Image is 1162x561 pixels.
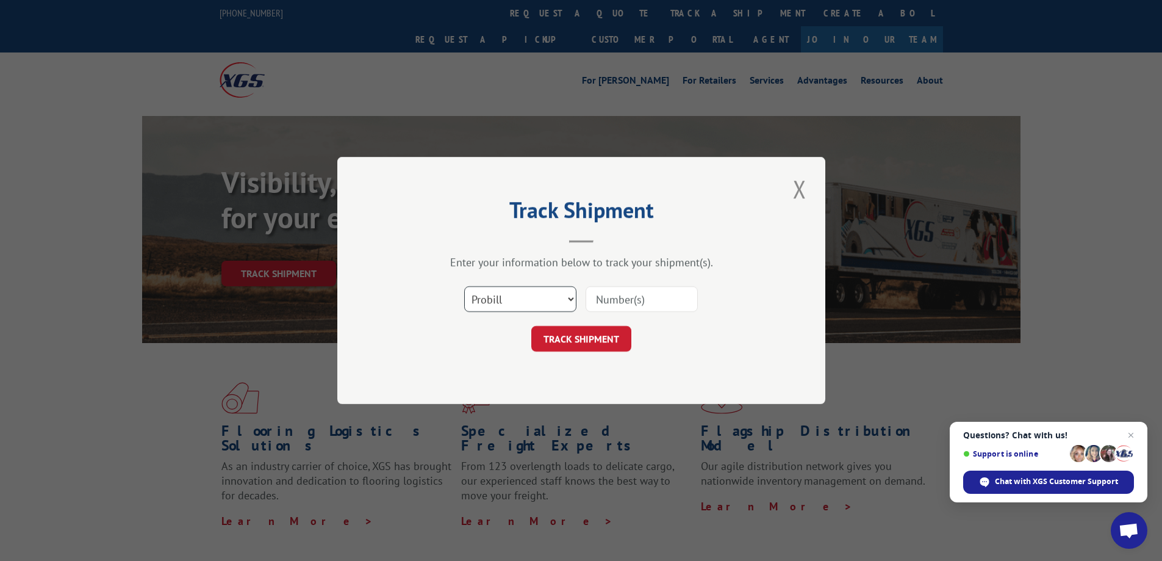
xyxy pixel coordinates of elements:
a: Open chat [1111,512,1147,549]
button: TRACK SHIPMENT [531,326,631,352]
span: Chat with XGS Customer Support [995,476,1118,487]
h2: Track Shipment [398,201,764,225]
input: Number(s) [586,286,698,312]
button: Close modal [789,172,810,206]
div: Enter your information below to track your shipment(s). [398,255,764,269]
span: Support is online [963,449,1066,458]
span: Chat with XGS Customer Support [963,471,1134,494]
span: Questions? Chat with us! [963,430,1134,440]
